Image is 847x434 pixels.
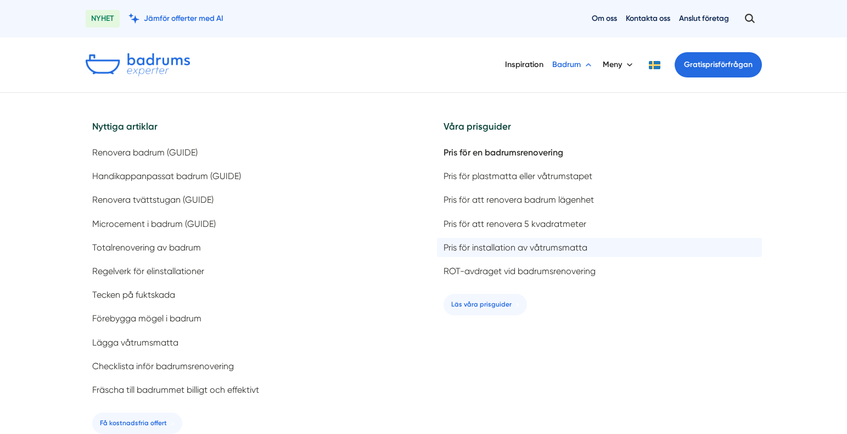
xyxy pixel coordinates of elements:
[92,242,201,253] span: Totalrenovering av badrum
[92,194,214,205] span: Renovera tvättstugan (GUIDE)
[86,53,190,76] img: Badrumsexperter.se logotyp
[86,119,411,143] h5: Nyttiga artiklar
[86,214,411,233] a: Microcement i badrum (GUIDE)
[86,190,411,209] a: Renovera tvättstugan (GUIDE)
[592,13,617,24] a: Om oss
[437,261,762,281] a: ROT-avdraget vid badrumsrenovering
[684,60,705,69] span: Gratis
[92,361,234,371] span: Checklista inför badrumsrenovering
[86,10,120,27] span: NYHET
[444,219,586,229] span: Pris för att renovera 5 kvadratmeter
[92,171,241,181] span: Handikappanpassat badrum (GUIDE)
[444,147,563,158] span: Pris för en badrumsrenovering
[626,13,670,24] a: Kontakta oss
[92,266,204,276] span: Regelverk för elinstallationer
[603,51,635,79] button: Meny
[437,166,762,186] a: Pris för plastmatta eller våtrumstapet
[86,143,411,162] a: Renovera badrum (GUIDE)
[86,333,411,352] a: Lägga våtrumsmatta
[437,238,762,257] a: Pris för installation av våtrumsmatta
[86,238,411,257] a: Totalrenovering av badrum
[92,313,201,324] span: Förebygga mögel i badrum
[86,357,411,376] a: Checklista inför badrumsrenovering
[86,285,411,304] a: Tecken på fuktskada
[444,171,592,181] span: Pris för plastmatta eller våtrumstapet
[100,418,167,429] span: Få kostnadsfria offert
[92,413,182,434] a: Få kostnadsfria offert
[86,261,411,281] a: Regelverk för elinstallationer
[675,52,762,77] a: Gratisprisförfrågan
[679,13,729,24] a: Anslut företag
[451,299,512,310] span: Läs våra prisguider
[437,214,762,233] a: Pris för att renovera 5 kvadratmeter
[128,13,223,24] a: Jämför offerter med AI
[437,143,762,162] a: Pris för en badrumsrenovering
[552,51,594,79] button: Badrum
[86,380,411,399] a: Fräscha till badrummet billigt och effektivt
[444,266,596,276] span: ROT-avdraget vid badrumsrenovering
[92,290,175,300] span: Tecken på fuktskada
[437,190,762,209] a: Pris för att renovera badrum lägenhet
[92,385,259,395] span: Fräscha till badrummet billigt och effektivt
[444,242,587,253] span: Pris för installation av våtrumsmatta
[86,166,411,186] a: Handikappanpassat badrum (GUIDE)
[92,219,216,229] span: Microcement i badrum (GUIDE)
[437,119,762,143] h5: Våra prisguider
[92,147,198,158] span: Renovera badrum (GUIDE)
[505,51,543,79] a: Inspiration
[444,194,594,205] span: Pris för att renovera badrum lägenhet
[92,337,178,348] span: Lägga våtrumsmatta
[86,309,411,328] a: Förebygga mögel i badrum
[444,294,527,315] a: Läs våra prisguider
[144,13,223,24] span: Jämför offerter med AI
